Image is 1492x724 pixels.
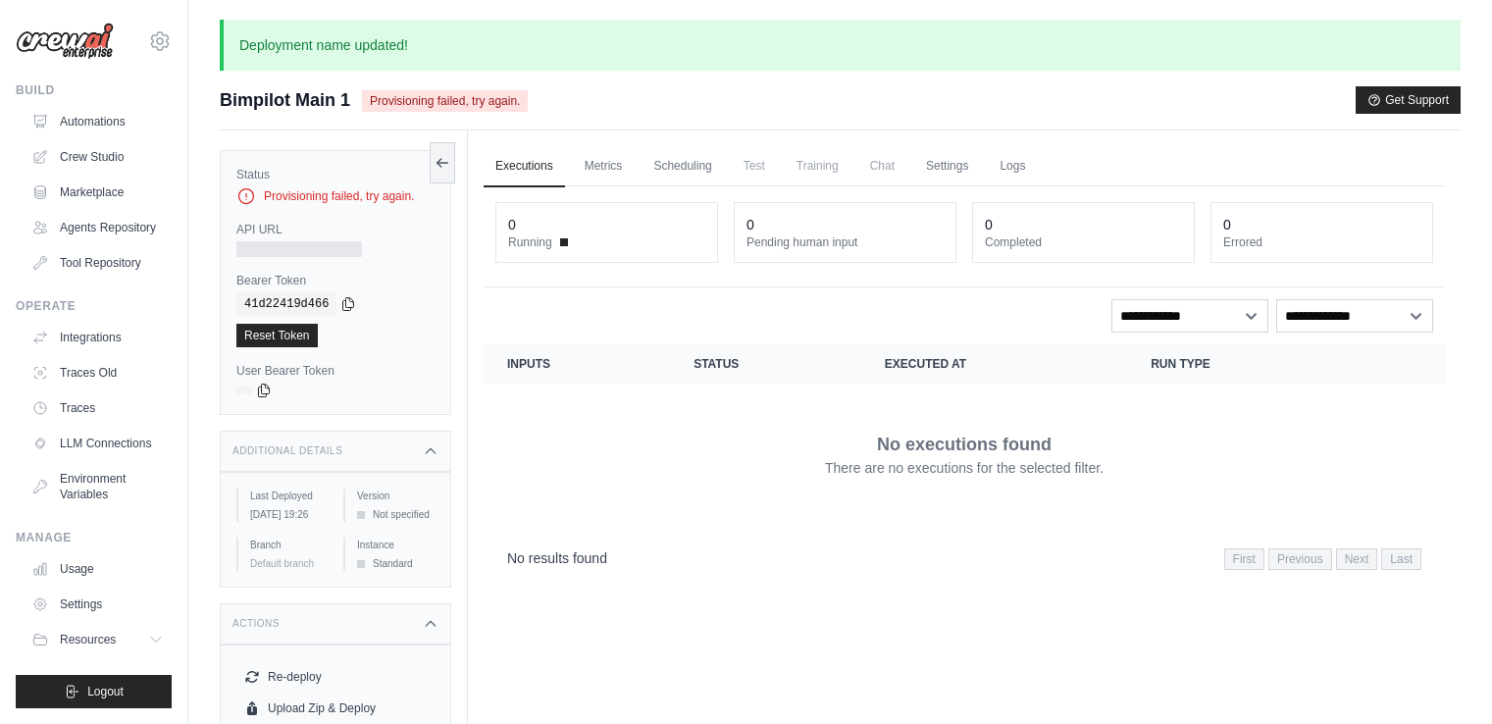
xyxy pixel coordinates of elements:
[484,344,670,384] th: Inputs
[24,624,172,655] button: Resources
[746,234,944,250] dt: Pending human input
[232,618,280,630] h3: Actions
[232,445,342,457] h3: Additional Details
[670,344,861,384] th: Status
[24,322,172,353] a: Integrations
[24,357,172,388] a: Traces Old
[24,589,172,620] a: Settings
[484,344,1445,583] section: Crew executions table
[1356,86,1461,114] button: Get Support
[1223,215,1231,234] div: 0
[357,556,435,571] div: Standard
[236,363,435,379] label: User Bearer Token
[250,489,328,503] label: Last Deployed
[642,146,723,187] a: Scheduling
[236,324,318,347] a: Reset Token
[16,298,172,314] div: Operate
[250,509,308,520] time: September 22, 2025 at 19:26 UTC+01
[1127,344,1348,384] th: Run Type
[24,247,172,279] a: Tool Repository
[236,222,435,237] label: API URL
[785,146,850,185] span: Training is not available until the deployment is complete
[24,177,172,208] a: Marketplace
[858,146,906,185] span: Chat is not available until the deployment is complete
[250,538,328,552] label: Branch
[24,553,172,585] a: Usage
[16,82,172,98] div: Build
[507,548,607,568] p: No results found
[236,292,336,316] code: 41d22419d466
[24,106,172,137] a: Automations
[16,530,172,545] div: Manage
[985,234,1182,250] dt: Completed
[236,661,435,693] button: Re-deploy
[60,632,116,647] span: Resources
[236,167,435,182] label: Status
[357,507,435,522] div: Not specified
[220,86,350,114] span: Bimpilot Main 1
[508,215,516,234] div: 0
[877,431,1052,458] p: No executions found
[24,428,172,459] a: LLM Connections
[24,141,172,173] a: Crew Studio
[861,344,1127,384] th: Executed at
[24,463,172,510] a: Environment Variables
[24,392,172,424] a: Traces
[250,558,314,569] span: Default branch
[1223,234,1420,250] dt: Errored
[732,146,777,185] span: Test
[985,215,993,234] div: 0
[988,146,1037,187] a: Logs
[236,273,435,288] label: Bearer Token
[87,684,124,699] span: Logout
[236,693,435,724] button: Upload Zip & Deploy
[746,215,754,234] div: 0
[24,212,172,243] a: Agents Repository
[16,23,114,60] img: Logo
[16,675,172,708] button: Logout
[1224,548,1421,570] nav: Pagination
[357,489,435,503] label: Version
[1224,548,1264,570] span: First
[484,146,565,187] a: Executions
[362,90,528,112] span: Provisioning failed, try again.
[236,186,435,206] div: Provisioning failed, try again.
[220,20,1461,71] p: Deployment name updated!
[914,146,980,187] a: Settings
[1268,548,1332,570] span: Previous
[508,234,552,250] span: Running
[357,538,435,552] label: Instance
[1381,548,1421,570] span: Last
[573,146,635,187] a: Metrics
[1336,548,1378,570] span: Next
[484,533,1445,583] nav: Pagination
[825,458,1104,478] p: There are no executions for the selected filter.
